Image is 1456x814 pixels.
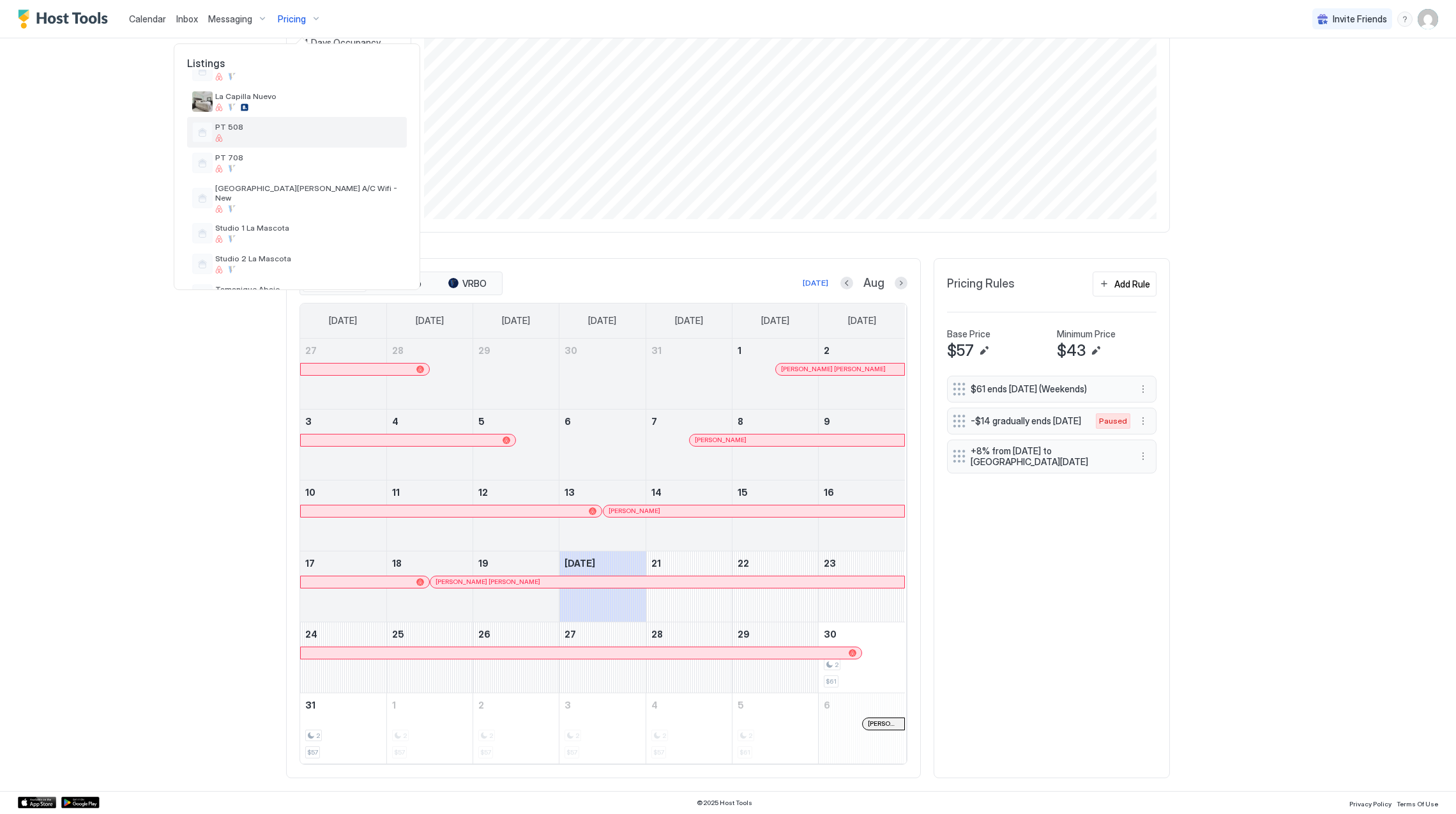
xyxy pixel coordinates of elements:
[174,57,420,70] span: Listings
[215,254,402,263] span: Studio 2 La Mascota
[215,91,402,101] span: La Capilla Nuevo
[215,284,402,294] span: Tamanique Abajo
[215,183,402,203] span: [GEOGRAPHIC_DATA][PERSON_NAME] A/C Wifi - New
[215,223,402,233] span: Studio 1 La Mascota
[215,153,402,162] span: PT 708
[192,91,213,112] div: listing image
[215,122,402,132] span: PT 508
